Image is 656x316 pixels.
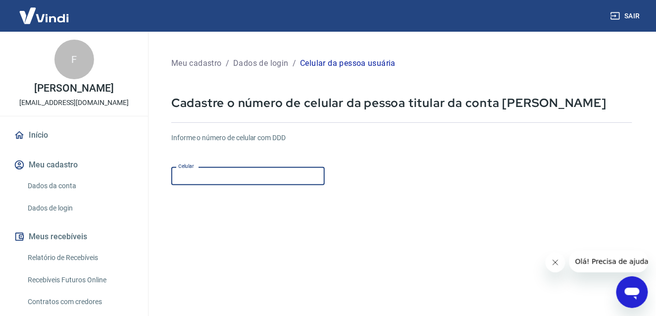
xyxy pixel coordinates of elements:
button: Sair [608,7,644,25]
iframe: Botão para abrir a janela de mensagens [616,276,648,308]
p: [PERSON_NAME] [34,83,113,94]
button: Meu cadastro [12,154,136,176]
p: Celular da pessoa usuária [300,57,396,69]
a: Relatório de Recebíveis [24,248,136,268]
button: Meus recebíveis [12,226,136,248]
a: Dados de login [24,198,136,218]
a: Recebíveis Futuros Online [24,270,136,290]
p: Cadastre o número de celular da pessoa titular da conta [PERSON_NAME] [171,95,632,110]
a: Dados da conta [24,176,136,196]
label: Celular [178,162,194,170]
p: / [293,57,296,69]
a: Início [12,124,136,146]
div: F [54,40,94,79]
p: / [226,57,229,69]
a: Contratos com credores [24,292,136,312]
iframe: Mensagem da empresa [569,251,648,272]
p: [EMAIL_ADDRESS][DOMAIN_NAME] [19,98,129,108]
h6: Informe o número de celular com DDD [171,133,632,143]
span: Olá! Precisa de ajuda? [6,7,83,15]
iframe: Fechar mensagem [546,253,565,272]
p: Dados de login [233,57,289,69]
img: Vindi [12,0,76,31]
p: Meu cadastro [171,57,222,69]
